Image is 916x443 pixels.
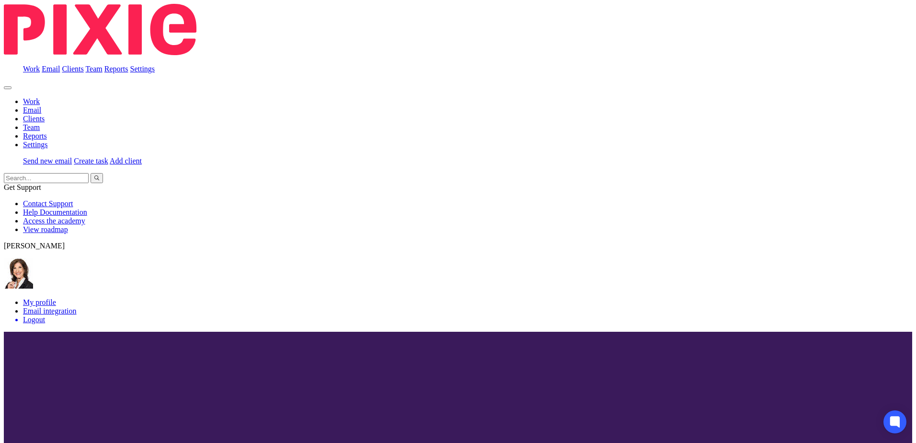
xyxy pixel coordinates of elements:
[23,123,40,131] a: Team
[23,132,47,140] a: Reports
[23,298,56,306] a: My profile
[23,217,85,225] a: Access the academy
[85,65,102,73] a: Team
[23,97,40,105] a: Work
[91,173,103,183] button: Search
[23,307,77,315] a: Email integration
[4,173,89,183] input: Search
[23,157,72,165] a: Send new email
[23,208,87,216] a: Help Documentation
[23,199,73,208] a: Contact Support
[23,315,912,324] a: Logout
[23,315,45,324] span: Logout
[23,65,40,73] a: Work
[23,225,68,233] a: View roadmap
[42,65,60,73] a: Email
[23,106,41,114] a: Email
[23,115,45,123] a: Clients
[104,65,128,73] a: Reports
[4,4,196,55] img: Pixie
[110,157,142,165] a: Add client
[23,140,48,149] a: Settings
[4,242,912,250] p: [PERSON_NAME]
[62,65,83,73] a: Clients
[74,157,108,165] a: Create task
[4,258,33,289] img: BW%20Website%203%20-%20square.jpg
[130,65,155,73] a: Settings
[4,183,41,191] span: Get Support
